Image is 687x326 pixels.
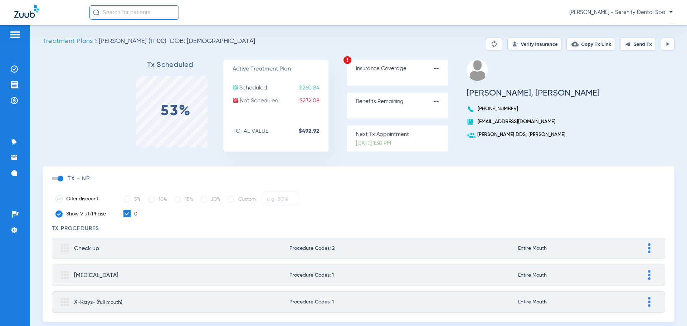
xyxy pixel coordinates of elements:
[74,300,122,305] span: X-Rays
[467,89,600,97] h3: [PERSON_NAME], [PERSON_NAME]
[99,38,166,44] span: [PERSON_NAME] (11100)
[433,98,448,105] strong: --
[648,270,651,280] img: group-dot-blue.svg
[174,192,193,206] label: 15%
[299,84,328,92] span: $260.84
[651,292,687,326] iframe: Chat Widget
[507,38,561,50] button: Verify Insurance
[467,105,600,112] p: [PHONE_NUMBER]
[625,41,631,47] img: send.svg
[233,128,328,135] p: TOTAL VALUE
[433,65,448,72] strong: --
[93,9,99,16] img: Search Icon
[566,38,615,50] button: Copy Tx Link
[161,108,191,115] label: 53%
[299,97,328,104] span: $232.08
[61,244,69,252] img: group.svg
[356,65,448,72] p: Insurance Coverage
[123,210,137,218] label: 0
[68,175,90,183] h3: TX - np
[289,273,467,278] span: Procedure Codes: 1
[648,243,651,253] img: group-dot-blue.svg
[233,84,328,92] p: Scheduled
[74,246,99,252] span: Check up
[289,246,467,251] span: Procedure Codes: 2
[263,191,299,206] input: e.g. 50%
[89,5,179,20] input: Search for patients
[467,118,600,125] p: [EMAIL_ADDRESS][DOMAIN_NAME]
[9,30,21,39] img: hamburger-icon
[52,225,665,232] h3: TX Procedures
[43,38,93,44] span: Treatment Plans
[61,298,69,306] img: group.svg
[512,41,518,47] img: Verify Insurance
[356,140,448,147] p: [DATE] 1:30 PM
[61,271,69,279] img: group.svg
[299,128,328,135] strong: $492.92
[467,118,474,125] img: book.svg
[289,300,467,305] span: Procedure Codes: 1
[52,238,665,259] mat-expansion-panel-header: Check upProcedure Codes: 2Entire Mouth
[571,40,579,48] img: link-copy.png
[569,9,673,16] span: [PERSON_NAME] - Serenity Dental Spa
[74,273,118,278] span: [MEDICAL_DATA]
[356,131,448,138] p: Next Tx Appointment
[233,97,328,104] p: Not Scheduled
[233,65,328,73] p: Active Treatment Plan
[518,273,594,278] span: Entire Mouth
[200,192,220,206] label: 20%
[648,297,651,307] img: group-dot-blue.svg
[228,192,256,206] label: Custom
[343,56,352,64] img: warning.svg
[467,131,600,138] p: [PERSON_NAME] DDS, [PERSON_NAME]
[52,291,665,313] mat-expansion-panel-header: X-Rays- (full mouth)Procedure Codes: 1Entire Mouth
[118,62,223,69] h3: Tx Scheduled
[233,97,239,103] img: not-scheduled.svg
[518,300,594,305] span: Entire Mouth
[518,246,594,251] span: Entire Mouth
[55,210,113,218] label: Show Visit/Phase
[93,300,122,305] span: - (full mouth)
[467,59,488,81] img: profile.png
[620,38,656,50] button: Send Tx
[356,98,448,105] p: Benefits Remaining
[467,105,476,113] img: voice-call-b.svg
[665,41,671,47] img: play.svg
[123,192,141,206] label: 5%
[14,5,39,18] img: Zuub Logo
[148,192,167,206] label: 10%
[467,131,476,140] img: add-user.svg
[490,40,498,48] img: Reparse
[55,195,113,203] label: Offer discount
[170,38,255,45] span: DOB: [DEMOGRAPHIC_DATA]
[52,264,665,286] mat-expansion-panel-header: [MEDICAL_DATA]Procedure Codes: 1Entire Mouth
[233,84,238,90] img: scheduled.svg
